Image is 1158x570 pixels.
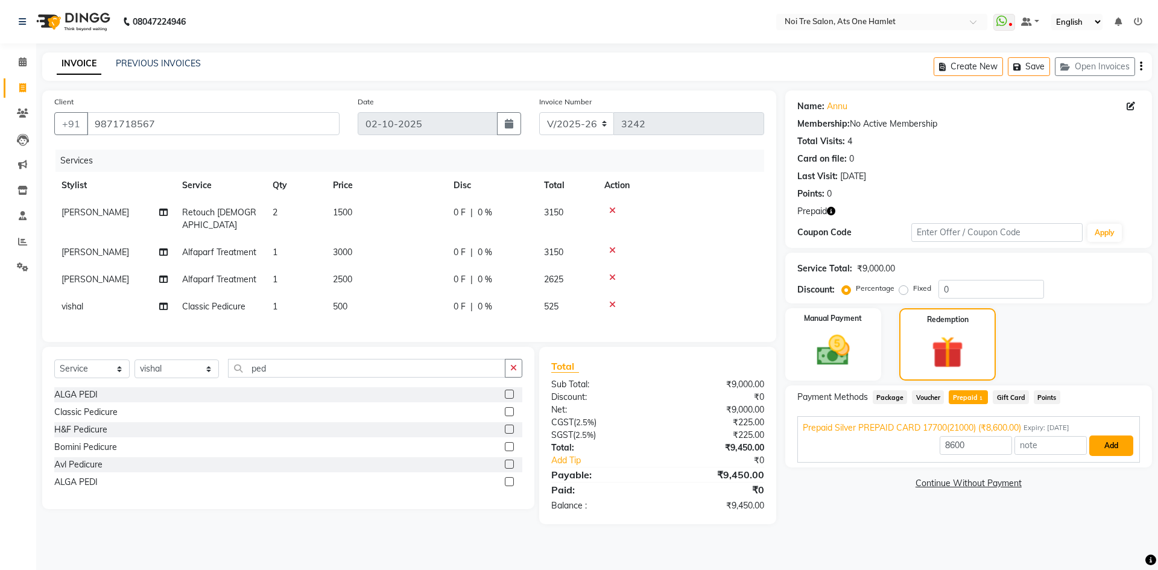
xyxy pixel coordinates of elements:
div: ₹0 [677,454,773,467]
div: ALGA PEDI [54,476,98,489]
div: Coupon Code [797,226,911,239]
img: logo [31,5,113,39]
span: 2500 [333,274,352,285]
div: Services [55,150,773,172]
div: ALGA PEDI [54,388,98,401]
div: Net: [542,404,657,416]
div: ₹0 [657,483,773,497]
span: 2.5% [576,417,594,427]
div: ₹9,000.00 [657,404,773,416]
span: Voucher [912,390,944,404]
span: Alfaparf Treatment [182,247,256,258]
label: Redemption [927,314,969,325]
div: Discount: [542,391,657,404]
span: 525 [544,301,558,312]
button: Add [1089,435,1133,456]
div: Sub Total: [542,378,657,391]
label: Client [54,97,74,107]
button: Create New [934,57,1003,76]
div: ₹9,450.00 [657,499,773,512]
label: Invoice Number [539,97,592,107]
div: ₹9,450.00 [657,467,773,482]
div: Total: [542,442,657,454]
span: Package [873,390,908,404]
span: Points [1034,390,1060,404]
div: ₹225.00 [657,429,773,442]
b: 08047224946 [133,5,186,39]
div: Total Visits: [797,135,845,148]
span: Expiry: [DATE] [1024,423,1069,433]
th: Service [175,172,265,199]
div: Points: [797,188,824,200]
label: Date [358,97,374,107]
div: Classic Pedicure [54,406,118,419]
th: Stylist [54,172,175,199]
div: Paid: [542,483,657,497]
div: 0 [849,153,854,165]
div: ( ) [542,429,657,442]
input: Search by Name/Mobile/Email/Code [87,112,340,135]
span: [PERSON_NAME] [62,247,129,258]
span: 0 % [478,300,492,313]
th: Disc [446,172,537,199]
button: +91 [54,112,88,135]
th: Total [537,172,597,199]
div: No Active Membership [797,118,1140,130]
span: CGST [551,417,574,428]
span: | [470,273,473,286]
span: Alfaparf Treatment [182,274,256,285]
button: Save [1008,57,1050,76]
span: | [470,300,473,313]
img: _cash.svg [806,331,861,370]
span: 0 % [478,246,492,259]
img: _gift.svg [922,332,974,372]
label: Fixed [913,283,931,294]
span: 0 F [454,246,466,259]
span: Prepaid [949,390,988,404]
span: 2 [273,207,277,218]
span: 0 F [454,300,466,313]
div: ₹225.00 [657,416,773,429]
th: Action [597,172,764,199]
div: [DATE] [840,170,866,183]
span: Prepaid [797,205,827,218]
span: 0 F [454,273,466,286]
label: Percentage [856,283,894,294]
span: 1 [273,301,277,312]
div: H&F Pedicure [54,423,107,436]
span: | [470,246,473,259]
input: Search or Scan [228,359,505,378]
div: Avl Pedicure [54,458,103,471]
span: Prepaid Silver PREPAID CARD 17700(21000) (₹8,600.00) [803,422,1021,434]
span: 0 % [478,206,492,219]
span: [PERSON_NAME] [62,207,129,218]
div: 0 [827,188,832,200]
div: Membership: [797,118,850,130]
span: | [470,206,473,219]
div: Payable: [542,467,657,482]
span: Classic Pedicure [182,301,245,312]
span: 3000 [333,247,352,258]
div: Last Visit: [797,170,838,183]
span: 1 [273,274,277,285]
a: Add Tip [542,454,677,467]
button: Open Invoices [1055,57,1135,76]
th: Qty [265,172,326,199]
div: 4 [847,135,852,148]
div: ₹9,000.00 [657,378,773,391]
a: PREVIOUS INVOICES [116,58,201,69]
div: Bomini Pedicure [54,441,117,454]
span: 2625 [544,274,563,285]
span: Total [551,360,579,373]
span: 3150 [544,207,563,218]
span: Payment Methods [797,391,868,404]
input: Amount [940,436,1012,455]
span: vishal [62,301,83,312]
button: Apply [1087,224,1122,242]
span: Retouch [DEMOGRAPHIC_DATA] [182,207,256,230]
span: 3150 [544,247,563,258]
input: Enter Offer / Coupon Code [911,223,1083,242]
div: ₹9,000.00 [857,262,895,275]
span: 0 % [478,273,492,286]
span: 1500 [333,207,352,218]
